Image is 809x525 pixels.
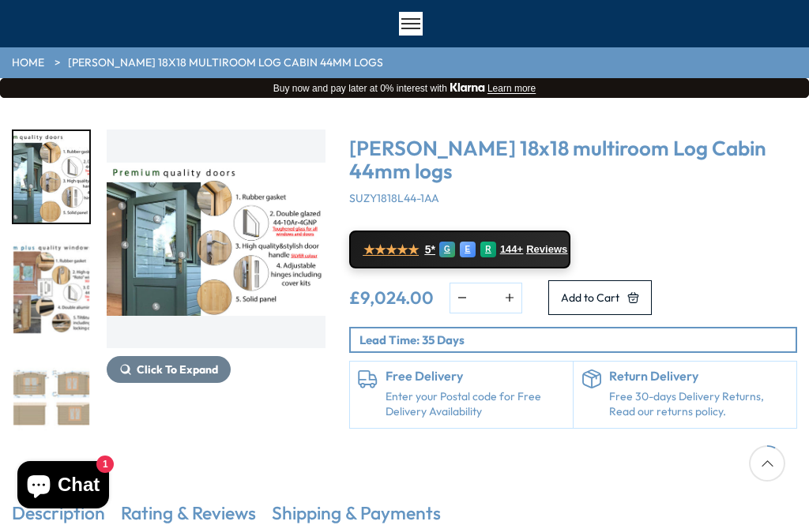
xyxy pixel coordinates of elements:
button: Add to Cart [548,280,652,315]
span: 144+ [500,243,523,256]
span: SUZY1818L44-1AA [349,191,439,205]
inbox-online-store-chat: Shopify online store chat [13,461,114,512]
span: Reviews [526,243,567,256]
div: G [439,242,455,257]
span: ★★★★★ [363,242,419,257]
div: 5 / 7 [12,351,91,445]
a: [PERSON_NAME] 18x18 multiroom Log Cabin 44mm logs [68,55,383,71]
h3: [PERSON_NAME] 18x18 multiroom Log Cabin 44mm logs [349,137,797,182]
p: Lead Time: 35 Days [359,332,796,348]
div: R [480,242,496,257]
p: Free 30-days Delivery Returns, Read our returns policy. [609,389,788,420]
h6: Free Delivery [386,369,565,384]
div: 3 / 7 [12,129,91,224]
a: HOME [12,55,44,71]
a: ★★★★★ 5* G E R 144+ Reviews [349,231,570,268]
img: Shire Suzy 18x18 multiroom Log Cabin 44mm logs - Best Shed [107,129,325,348]
span: Add to Cart [561,292,619,303]
div: 4 / 7 [12,240,91,335]
ins: £9,024.00 [349,289,434,306]
a: Enter your Postal code for Free Delivery Availability [386,389,565,420]
h6: Return Delivery [609,369,788,384]
span: Click To Expand [137,362,218,377]
button: Click To Expand [107,356,231,383]
div: E [460,242,476,257]
img: Premiumqualitydoors_3_f0c32a75-f7e9-4cfe-976d-db3d5c21df21_200x200.jpg [13,131,89,223]
img: Suzy3_2x6-2_5S31896-elevations_b67a65c6-cd6a-4bb4-bea4-cf1d5b0f92b6_200x200.jpg [13,352,89,444]
img: Premiumplusqualitywindows_2_f1d4b20c-330e-4752-b710-1a86799ac172_200x200.jpg [13,242,89,333]
div: 3 / 7 [107,129,325,445]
